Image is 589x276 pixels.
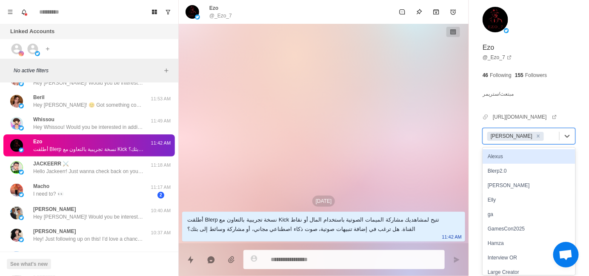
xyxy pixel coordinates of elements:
[14,67,161,74] p: No active filters
[483,164,575,178] div: Blerp2.0
[19,81,24,86] img: picture
[515,71,523,79] p: 155
[10,117,23,130] img: picture
[161,65,172,76] button: Add filters
[19,148,24,153] img: picture
[43,44,53,54] button: Add account
[10,161,23,174] img: picture
[33,182,49,190] p: Macho
[148,5,161,19] button: Board View
[10,251,23,264] img: picture
[209,4,218,12] p: Ezo
[553,242,579,267] div: Open chat
[150,95,172,102] p: 11:53 AM
[534,132,543,141] div: Remove Jayson
[483,149,575,164] div: Alexus
[35,51,40,56] img: picture
[10,229,23,242] img: picture
[17,5,31,19] button: Notifications
[504,28,509,33] img: picture
[150,162,172,169] p: 11:18 AM
[493,113,557,121] a: [URL][DOMAIN_NAME]
[33,101,144,109] p: Hey [PERSON_NAME]! 😊 Got something cool for your stream that could seriously level up audience in...
[33,123,144,131] p: Hey Whissou! Would you be interested in adding sound alerts, free TTS or Media Sharing to your Ki...
[19,237,24,242] img: picture
[33,160,69,168] p: JACKEERR ⚔️
[19,192,24,197] img: picture
[10,184,23,196] img: picture
[33,168,144,175] p: Hello Jackeerr! Just wanna check back on you and see if you were able to add our Universal Extens...
[442,232,462,242] p: 11:42 AM
[33,94,45,101] p: Beril
[411,3,428,20] button: Pin
[150,229,172,236] p: 10:37 AM
[445,3,462,20] button: Add reminder
[7,259,51,269] button: See what's new
[33,116,54,123] p: Whissou
[33,145,144,153] p: أطلقت Blerp نسخة تجريبية بالتعاون مع Kick تتيح لمشاهديك مشاركة الميمات الصوتية باستخدام المال أو ...
[483,250,575,265] div: Interview OR
[33,213,144,221] p: Hey [PERSON_NAME]! Would you be interested in adding sound alerts, free TTS or Media Sharing to y...
[483,222,575,236] div: GamesCon2025
[186,5,199,19] img: picture
[483,236,575,250] div: Hamza
[483,71,488,79] p: 46
[483,207,575,222] div: ga
[161,5,175,19] button: Show unread conversations
[483,43,495,53] p: Ezo
[33,138,42,145] p: Ezo
[525,71,547,79] p: Followers
[223,251,240,268] button: Add media
[33,79,144,87] p: Hey [PERSON_NAME]! Would you be interested in adding sound alerts, free TTS or Media Sharing to y...
[203,251,220,268] button: Reply with AI
[483,7,508,32] img: picture
[483,193,575,207] div: Elly
[10,27,54,36] p: Linked Accounts
[150,251,172,259] p: 10:34 AM
[33,228,76,235] p: [PERSON_NAME]
[394,3,411,20] button: Mark as unread
[448,251,465,268] button: Send message
[33,250,69,258] p: DeannaAdams
[150,117,172,125] p: 11:49 AM
[150,207,172,214] p: 10:40 AM
[19,103,24,108] img: picture
[428,3,445,20] button: Archive
[488,132,534,141] div: [PERSON_NAME]
[33,190,64,198] p: I need to? 👀
[483,89,514,99] p: مبتعث/ستريمر
[490,71,512,79] p: Following
[483,178,575,193] div: [PERSON_NAME]
[3,5,17,19] button: Menu
[209,12,232,20] p: @_Ezo_7
[10,95,23,108] img: picture
[19,125,24,131] img: picture
[312,196,335,207] p: [DATE]
[483,54,512,61] a: @_Ezo_7
[19,170,24,175] img: picture
[10,139,23,152] img: picture
[187,215,446,234] div: أطلقت Blerp نسخة تجريبية بالتعاون مع Kick تتيح لمشاهديك مشاركة الميمات الصوتية باستخدام المال أو ...
[195,14,200,20] img: picture
[157,192,164,199] span: 2
[150,139,172,147] p: 11:42 AM
[33,235,144,243] p: Hey! Just following up on this! I’d love a chance to learn more about your stream and see if Bler...
[33,205,76,213] p: [PERSON_NAME]
[182,251,199,268] button: Quick replies
[10,207,23,219] img: picture
[19,215,24,220] img: picture
[150,184,172,191] p: 11:17 AM
[19,51,24,56] img: picture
